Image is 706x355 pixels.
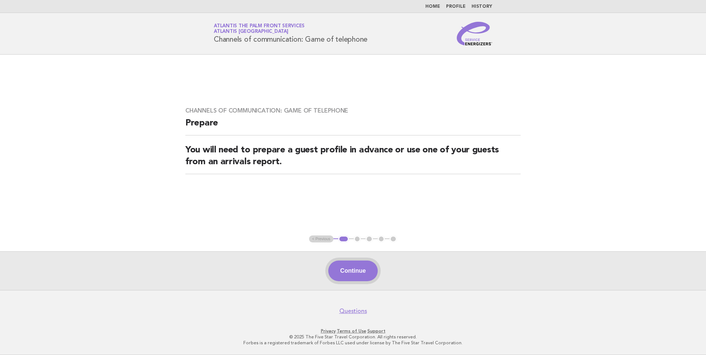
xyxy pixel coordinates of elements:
h1: Channels of communication: Game of telephone [214,24,367,43]
a: History [472,4,492,9]
button: Continue [328,261,377,281]
a: Questions [339,307,367,315]
h2: Prepare [185,117,521,135]
button: 1 [338,235,349,243]
a: Privacy [321,328,336,334]
p: Forbes is a registered trademark of Forbes LLC used under license by The Five Star Travel Corpora... [127,340,579,346]
h3: Channels of communication: Game of telephone [185,107,521,114]
h2: You will need to prepare a guest profile in advance or use one of your guests from an arrivals re... [185,144,521,174]
a: Support [367,328,385,334]
p: © 2025 The Five Star Travel Corporation. All rights reserved. [127,334,579,340]
a: Home [425,4,440,9]
span: Atlantis [GEOGRAPHIC_DATA] [214,30,288,34]
a: Terms of Use [337,328,366,334]
a: Profile [446,4,466,9]
a: Atlantis The Palm Front ServicesAtlantis [GEOGRAPHIC_DATA] [214,24,305,34]
img: Service Energizers [457,22,492,45]
p: · · [127,328,579,334]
